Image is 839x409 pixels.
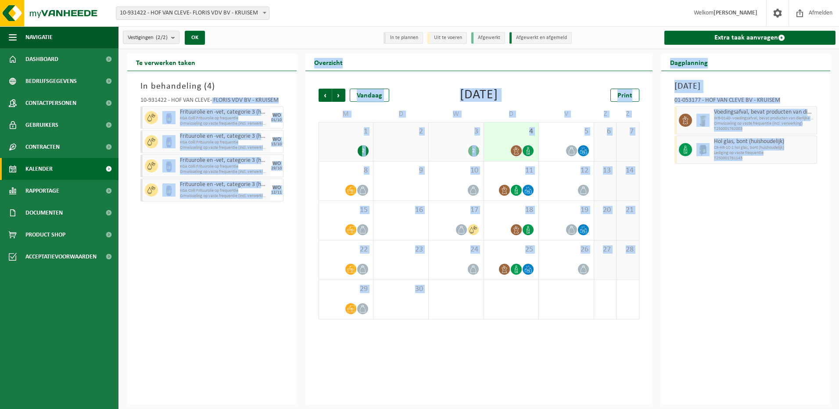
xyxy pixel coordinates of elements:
span: 21 [621,205,634,215]
li: In te plannen [384,32,423,44]
span: Frituurolie en -vet, categorie 3 (huishoudelijk) (ongeschikt voor vergisting) [180,109,268,116]
h2: Dagplanning [661,54,717,71]
span: 19 [543,205,589,215]
span: 25 [488,245,534,255]
li: Uit te voeren [427,32,467,44]
div: 10-931422 - HOF VAN CLEVE- FLORIS VDV BV - KRUISEM [140,97,283,106]
span: Voedingsafval, bevat producten van dierlijke oorsprong, onverpakt, categorie 3 [714,109,815,116]
div: WO [272,185,281,190]
div: 2 [468,145,479,157]
span: 8 [323,166,369,176]
a: Print [610,89,639,102]
span: Bedrijfsgegevens [25,70,77,92]
span: 7 [621,127,634,136]
span: 22 [323,245,369,255]
span: Contracten [25,136,60,158]
li: Afgewerkt [471,32,505,44]
span: Dashboard [25,48,58,70]
div: WO [272,113,281,118]
span: KGA Colli Frituurolie op frequentie [180,188,268,194]
td: D [373,106,429,122]
span: Volgende [332,89,345,102]
li: Afgewerkt en afgemeld [509,32,572,44]
span: Omwisseling op vaste frequentie (incl. verwerking) [180,169,268,175]
td: D [484,106,539,122]
span: 24 [433,245,479,255]
span: Documenten [25,202,63,224]
h3: In behandeling ( ) [140,80,283,93]
span: 10 [433,166,479,176]
span: Omwisseling op vaste frequentie (incl. verwerking) [714,121,815,126]
span: Contactpersonen [25,92,76,114]
span: Omwisseling op vaste frequentie (incl. verwerking) [180,121,268,126]
span: Frituurolie en -vet, categorie 3 (huishoudelijk) (ongeschikt voor vergisting) [180,157,268,164]
span: Gebruikers [25,114,58,136]
span: 26 [543,245,589,255]
span: 9 [378,166,424,176]
span: 4 [488,127,534,136]
span: KGA Colli Frituurolie op frequentie [180,140,268,145]
span: 17 [433,205,479,215]
span: Product Shop [25,224,65,246]
button: Vestigingen(2/2) [123,31,179,44]
div: [DATE] [460,89,498,102]
img: PB-OT-0120-HPE-00-02 [162,111,176,124]
span: 2 [378,127,424,136]
img: PB-OT-0120-HPE-00-02 [162,159,176,172]
span: Hol glas, bont (huishoudelijk) [714,138,815,145]
h3: [DATE] [674,80,817,93]
span: 5 [543,127,589,136]
span: Frituurolie en -vet, categorie 3 (huishoudelijk) (ongeschikt voor vergisting) [180,133,268,140]
span: 16 [378,205,424,215]
span: 20 [599,205,612,215]
span: KGA Colli Frituurolie op frequentie [180,164,268,169]
span: 15 [323,205,369,215]
img: PB-OT-0120-HPE-00-02 [162,183,176,197]
td: V [539,106,594,122]
td: M [319,106,374,122]
img: CR-HR-1C-1000-PES-01 [696,143,710,156]
span: 6 [599,127,612,136]
span: 18 [488,205,534,215]
span: Omwisseling op vaste frequentie (incl. verwerking) [180,145,268,151]
span: 30 [378,284,424,294]
div: 01-053177 - HOF VAN CLEVE BV - KRUISEM [674,97,817,106]
div: 2 [358,145,369,157]
span: WB-0140- voedingsafval, bevat producten van dierlijke oorspr [714,116,815,121]
div: 15/10 [271,142,282,147]
div: WO [272,137,281,142]
span: 23 [378,245,424,255]
button: OK [185,31,205,45]
img: WB-0140-HPE-BN-01 [696,114,710,127]
div: 12/11 [271,190,282,195]
span: CR-HR-1C-1 hol glas, bont (huishoudelijk) [714,145,815,151]
td: Z [594,106,617,122]
img: PB-OT-0120-HPE-00-02 [162,135,176,148]
span: 1 [323,127,369,136]
span: Vestigingen [128,31,168,44]
count: (2/2) [156,35,168,40]
td: Z [617,106,639,122]
span: 28 [621,245,634,255]
span: 10-931422 - HOF VAN CLEVE- FLORIS VDV BV - KRUISEM [116,7,269,19]
span: KGA Colli Frituurolie op frequentie [180,116,268,121]
span: Frituurolie en -vet, categorie 3 (huishoudelijk) (ongeschikt voor vergisting) [180,181,268,188]
span: Navigatie [25,26,53,48]
div: 29/10 [271,166,282,171]
div: 01/10 [271,118,282,122]
span: Acceptatievoorwaarden [25,246,97,268]
span: Lediging op vaste frequentie [714,151,815,156]
td: W [429,106,484,122]
span: 13 [599,166,612,176]
span: Vorige [319,89,332,102]
a: Extra taak aanvragen [664,31,836,45]
span: 29 [323,284,369,294]
h2: Overzicht [305,54,351,71]
div: WO [272,161,281,166]
span: 11 [488,166,534,176]
span: T250001762003 [714,126,815,132]
span: 3 [433,127,479,136]
span: T250001761143 [714,156,815,161]
div: Vandaag [350,89,389,102]
span: 10-931422 - HOF VAN CLEVE- FLORIS VDV BV - KRUISEM [116,7,269,20]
